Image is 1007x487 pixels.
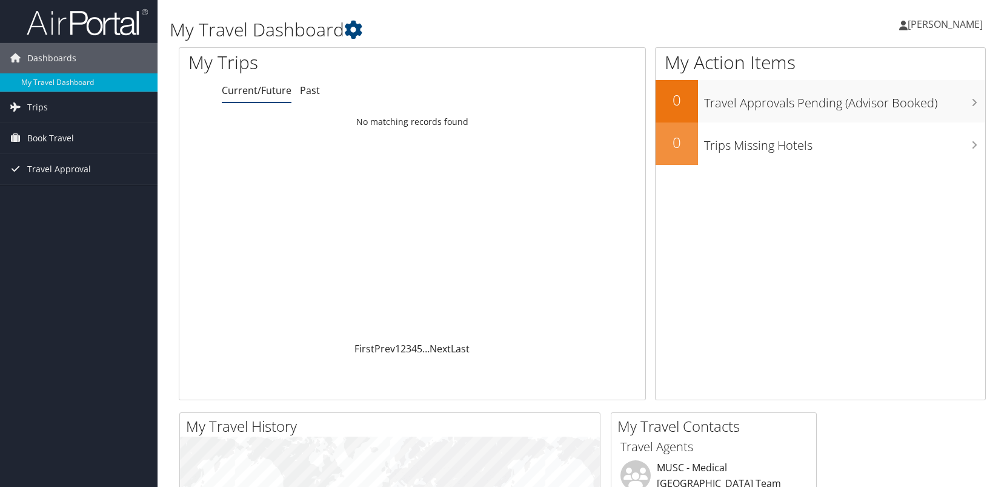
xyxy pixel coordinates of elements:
[411,342,417,355] a: 4
[620,438,807,455] h3: Travel Agents
[27,43,76,73] span: Dashboards
[27,123,74,153] span: Book Travel
[656,90,698,110] h2: 0
[704,131,985,154] h3: Trips Missing Hotels
[617,416,816,437] h2: My Travel Contacts
[395,342,400,355] a: 1
[186,416,600,437] h2: My Travel History
[451,342,470,355] a: Last
[656,132,698,153] h2: 0
[656,50,985,75] h1: My Action Items
[222,84,291,97] a: Current/Future
[27,92,48,123] span: Trips
[300,84,320,97] a: Past
[188,50,442,75] h1: My Trips
[899,6,995,42] a: [PERSON_NAME]
[422,342,430,355] span: …
[430,342,451,355] a: Next
[354,342,374,355] a: First
[27,8,148,36] img: airportal-logo.png
[704,89,985,112] h3: Travel Approvals Pending (Advisor Booked)
[417,342,422,355] a: 5
[179,111,645,133] td: No matching records found
[400,342,406,355] a: 2
[170,17,720,42] h1: My Travel Dashboard
[374,342,395,355] a: Prev
[656,80,985,123] a: 0Travel Approvals Pending (Advisor Booked)
[656,123,985,165] a: 0Trips Missing Hotels
[406,342,411,355] a: 3
[908,18,983,31] span: [PERSON_NAME]
[27,154,91,184] span: Travel Approval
